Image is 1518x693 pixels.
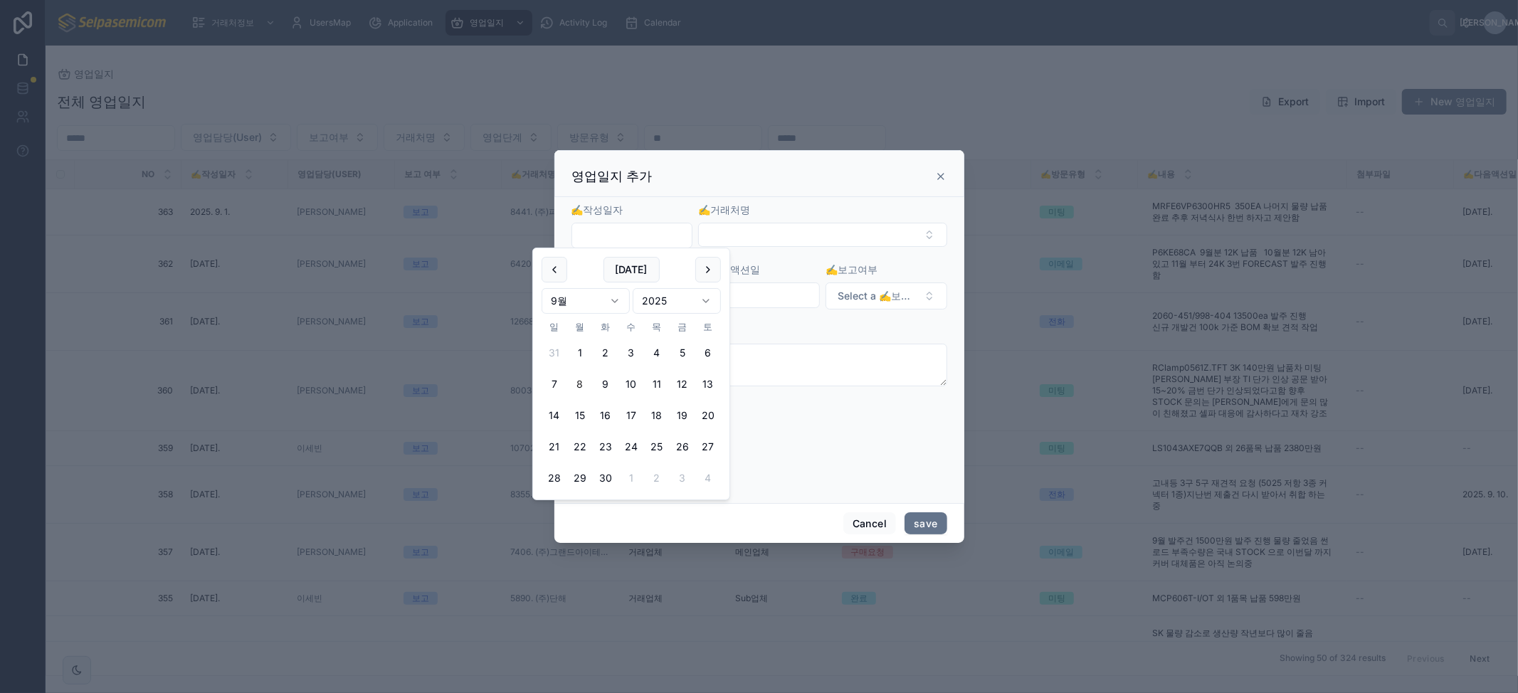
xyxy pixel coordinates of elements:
button: 2025년 9월 10일 수요일 [618,371,644,397]
button: 2025년 9월 11일 목요일 [644,371,670,397]
button: 2025년 9월 14일 일요일 [542,403,567,428]
button: 2025년 9월 18일 목요일 [644,403,670,428]
span: ✍️작성일자 [571,203,623,216]
th: 토요일 [695,319,721,334]
button: [DATE] [603,257,660,282]
button: 2025년 9월 19일 금요일 [670,403,695,428]
button: 2025년 9월 6일 토요일 [695,340,721,366]
button: 2025년 9월 9일 화요일 [593,371,618,397]
button: Select Button [698,223,947,247]
button: 2025년 9월 17일 수요일 [618,403,644,428]
h3: 영업일지 추가 [572,168,653,185]
button: 2025년 9월 16일 화요일 [593,403,618,428]
button: 2025년 9월 13일 토요일 [695,371,721,397]
button: Select Button [826,282,947,310]
button: 2025년 9월 21일 일요일 [542,434,567,460]
th: 금요일 [670,319,695,334]
button: 2025년 9월 1일 월요일 [567,340,593,366]
th: 수요일 [618,319,644,334]
button: 2025년 9월 2일 화요일 [593,340,618,366]
button: 2025년 9월 3일 수요일 [618,340,644,366]
button: 2025년 9월 22일 월요일 [567,434,593,460]
button: 2025년 9월 12일 금요일 [670,371,695,397]
button: 2025년 9월 20일 토요일 [695,403,721,428]
table: 9월 2025 [542,319,721,491]
button: 2025년 9월 29일 월요일 [567,465,593,491]
span: Select a ✍️보고여부 [838,289,918,303]
button: 2025년 9월 28일 일요일 [542,465,567,491]
span: ✍️보고여부 [826,263,877,275]
button: save [905,512,947,535]
button: 2025년 9월 7일 일요일 [542,371,567,397]
button: 2025년 8월 31일 일요일 [542,340,567,366]
button: 2025년 9월 30일 화요일 [593,465,618,491]
button: 2025년 9월 25일 목요일 [644,434,670,460]
button: 2025년 9월 5일 금요일 [670,340,695,366]
th: 일요일 [542,319,567,334]
th: 화요일 [593,319,618,334]
button: 2025년 10월 1일 수요일 [618,465,644,491]
button: 2025년 9월 4일 목요일 [644,340,670,366]
button: 2025년 9월 26일 금요일 [670,434,695,460]
button: 2025년 9월 27일 토요일 [695,434,721,460]
button: Cancel [843,512,896,535]
button: 2025년 9월 15일 월요일 [567,403,593,428]
button: 2025년 10월 3일 금요일 [670,465,695,491]
button: Today, 2025년 9월 8일 월요일 [567,371,593,397]
button: 2025년 10월 4일 토요일 [695,465,721,491]
button: 2025년 9월 24일 수요일 [618,434,644,460]
button: 2025년 9월 23일 화요일 [593,434,618,460]
th: 목요일 [644,319,670,334]
span: ✍️거래처명 [698,203,750,216]
th: 월요일 [567,319,593,334]
button: 2025년 10월 2일 목요일 [644,465,670,491]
